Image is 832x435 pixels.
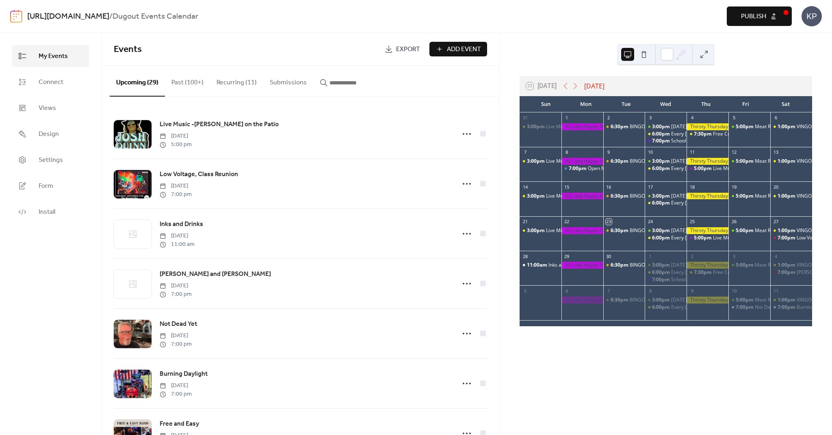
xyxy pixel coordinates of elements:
[160,319,197,329] span: Not Dead Yet
[606,288,612,294] div: 7
[687,158,728,165] div: Thirsty Thursdays- $10 mix and match buckets
[611,262,630,269] span: 6:30pm
[755,304,785,311] div: Not Dead Yet
[727,6,792,26] button: Publish
[736,227,755,234] span: 5:00pm
[522,253,528,259] div: 28
[611,227,630,234] span: 6:30pm
[755,158,781,165] div: Meat Raffle
[546,193,637,200] div: Live Music on the Patio- [DATE] FUNDAY
[611,193,630,200] span: 6:30pm
[687,262,728,269] div: Thirsty Thursdays- $10 mix and match buckets
[160,182,192,190] span: [DATE]
[611,123,630,130] span: 6:30pm
[770,193,812,200] div: VINGO Music Video Bingo @ the Dugout!
[522,288,528,294] div: 5
[561,193,603,200] div: ALL day Happy Hour!
[522,184,528,190] div: 14
[741,12,766,22] span: Publish
[603,158,645,165] div: BINGO on Tuesdays
[736,123,755,130] span: 5:00pm
[671,193,716,200] div: [DATE] Chef Special
[588,165,623,172] div: Open Mic Night
[606,149,612,155] div: 9
[646,96,686,112] div: Wed
[12,175,89,197] a: Form
[630,123,675,130] div: BINGO on Tuesdays
[686,96,726,112] div: Thu
[39,78,63,87] span: Connect
[802,6,822,26] div: KP
[671,123,716,130] div: [DATE] Chef Special
[671,297,716,304] div: [DATE] Chef Special
[770,227,812,234] div: VINGO Music Video Bingo @ the Dugout!
[652,227,671,234] span: 3:00pm
[630,193,675,200] div: BINGO on Tuesdays
[755,262,781,269] div: Meat Raffle
[546,123,637,130] div: Live Music on the Patio- [DATE] FUNDAY
[603,227,645,234] div: BINGO on Tuesdays
[39,129,59,139] span: Design
[713,165,806,172] div: Live Music -[PERSON_NAME] on the Patio
[778,193,797,200] span: 1:00pm
[728,262,770,269] div: Meat Raffle
[39,103,56,113] span: Views
[160,332,192,340] span: [DATE]
[566,96,606,112] div: Mon
[606,96,646,112] div: Tue
[689,219,695,225] div: 25
[694,269,713,276] span: 7:30pm
[10,10,22,23] img: logo
[736,304,755,311] span: 7:00pm
[671,138,755,144] div: School of Rock Band- Live Music FREE
[731,219,737,225] div: 26
[731,149,737,155] div: 12
[770,158,812,165] div: VINGO Music Video Bingo @ the Dugout!
[160,282,192,290] span: [DATE]
[645,123,687,130] div: Wednesday Chef Special
[429,42,487,56] a: Add Event
[210,66,263,96] button: Recurring (11)
[671,200,781,207] div: Every [DATE]-Game night, prizes and giveaways!
[671,276,755,283] div: School of Rock Band- Live Music FREE
[160,140,192,149] span: 5:00 pm
[561,262,603,269] div: ALL day Happy Hour!
[160,120,279,129] span: Live Music -[PERSON_NAME] on the Patio
[611,297,630,304] span: 6:30pm
[755,123,781,130] div: Meat Raffle
[731,253,737,259] div: 3
[522,115,528,121] div: 31
[160,170,238,179] span: Low Voltage, Class Reunion
[527,158,546,165] span: 3:00pm
[687,227,728,234] div: Thirsty Thursdays- $10 mix and match buckets
[770,304,812,311] div: Burning Daylight
[728,193,770,200] div: Meat Raffle
[12,71,89,93] a: Connect
[671,262,716,269] div: [DATE] Chef Special
[647,149,653,155] div: 10
[606,219,612,225] div: 23
[160,220,203,229] span: Inks and Drinks
[645,297,687,304] div: Wednesday Chef Special
[160,419,199,429] a: Free and Easy
[561,158,603,165] div: ALL day Happy Hour!
[671,235,781,241] div: Every [DATE]-Game night, prizes and giveaways!
[160,269,271,279] span: [PERSON_NAME] and [PERSON_NAME]
[546,158,637,165] div: Live Music on the Patio- [DATE] FUNDAY
[687,235,728,241] div: Live Music -Josh Quinn on the Patio
[645,138,687,144] div: School of Rock Band- Live Music FREE
[160,390,192,398] span: 7:00 pm
[39,181,53,191] span: Form
[671,165,781,172] div: Every [DATE]-Game night, prizes and giveaways!
[770,235,812,241] div: Low Voltage, Class Reunion
[527,193,546,200] span: 3:00pm
[564,219,570,225] div: 22
[561,297,603,304] div: ALL day Happy Hour!
[160,132,192,140] span: [DATE]
[652,138,671,144] span: 7:00pm
[652,158,671,165] span: 3:00pm
[160,369,208,379] a: Burning Daylight
[109,9,113,24] b: /
[379,42,426,56] a: Export
[520,193,561,200] div: Live Music on the Patio- SUNDAY FUNDAY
